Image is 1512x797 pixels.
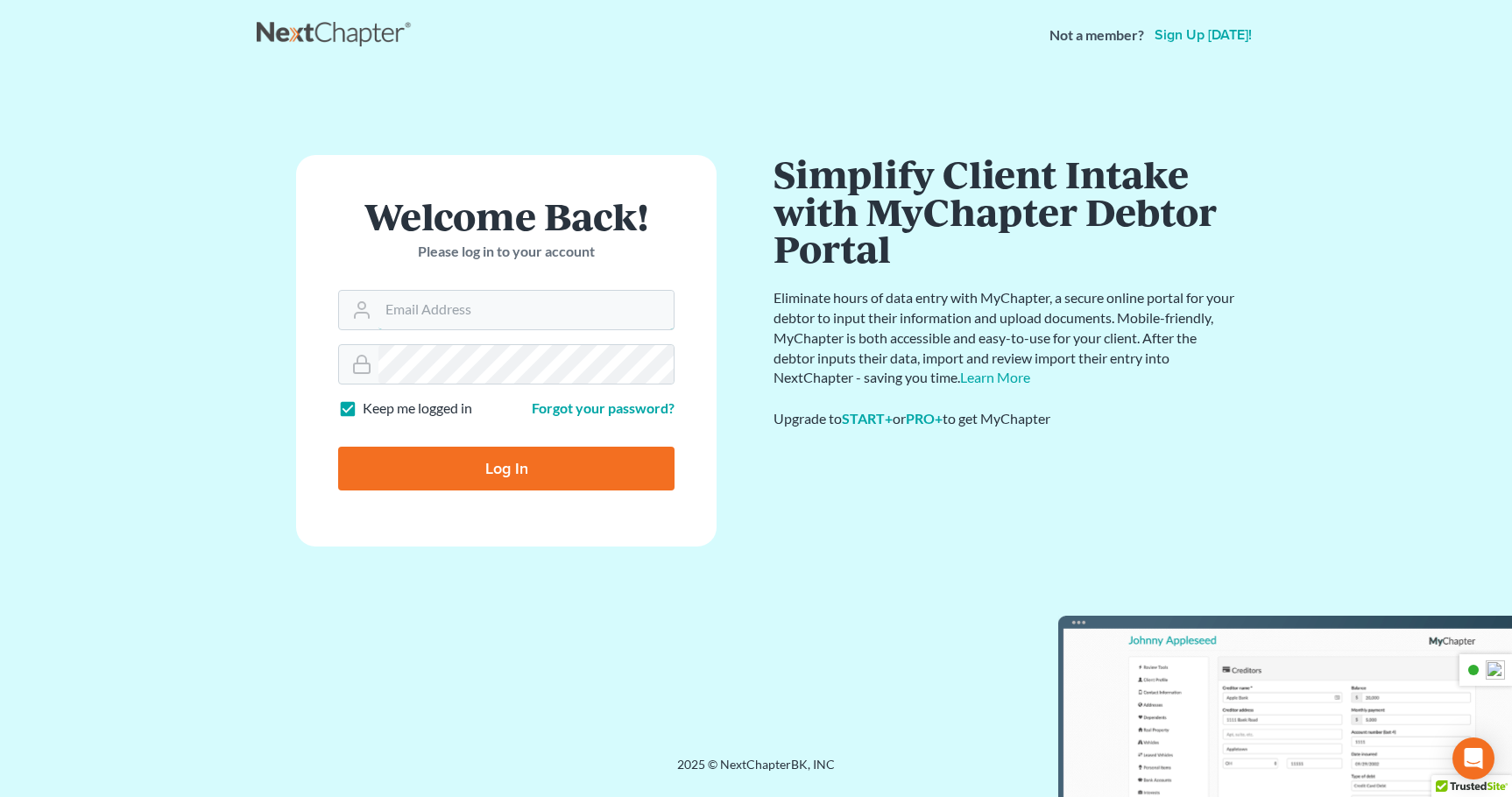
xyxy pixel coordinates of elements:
[774,155,1238,267] h1: Simplify Client Intake with MyChapter Debtor Portal
[774,409,1238,429] div: Upgrade to or to get MyChapter
[842,410,893,427] a: START+
[1049,25,1144,46] strong: Not a member?
[257,756,1255,787] div: 2025 © NextChapterBK, INC
[338,242,675,262] p: Please log in to your account
[338,447,675,490] input: Log In
[532,399,675,416] a: Forgot your password?
[906,410,943,427] a: PRO+
[363,398,472,419] label: Keep me logged in
[1452,737,1494,779] div: Open Intercom Messenger
[1151,28,1255,42] a: Sign up [DATE]!
[960,369,1030,385] a: Learn More
[338,197,675,235] h1: Welcome Back!
[774,288,1238,388] p: Eliminate hours of data entry with MyChapter, a secure online portal for your debtor to input the...
[378,291,674,329] input: Email Address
